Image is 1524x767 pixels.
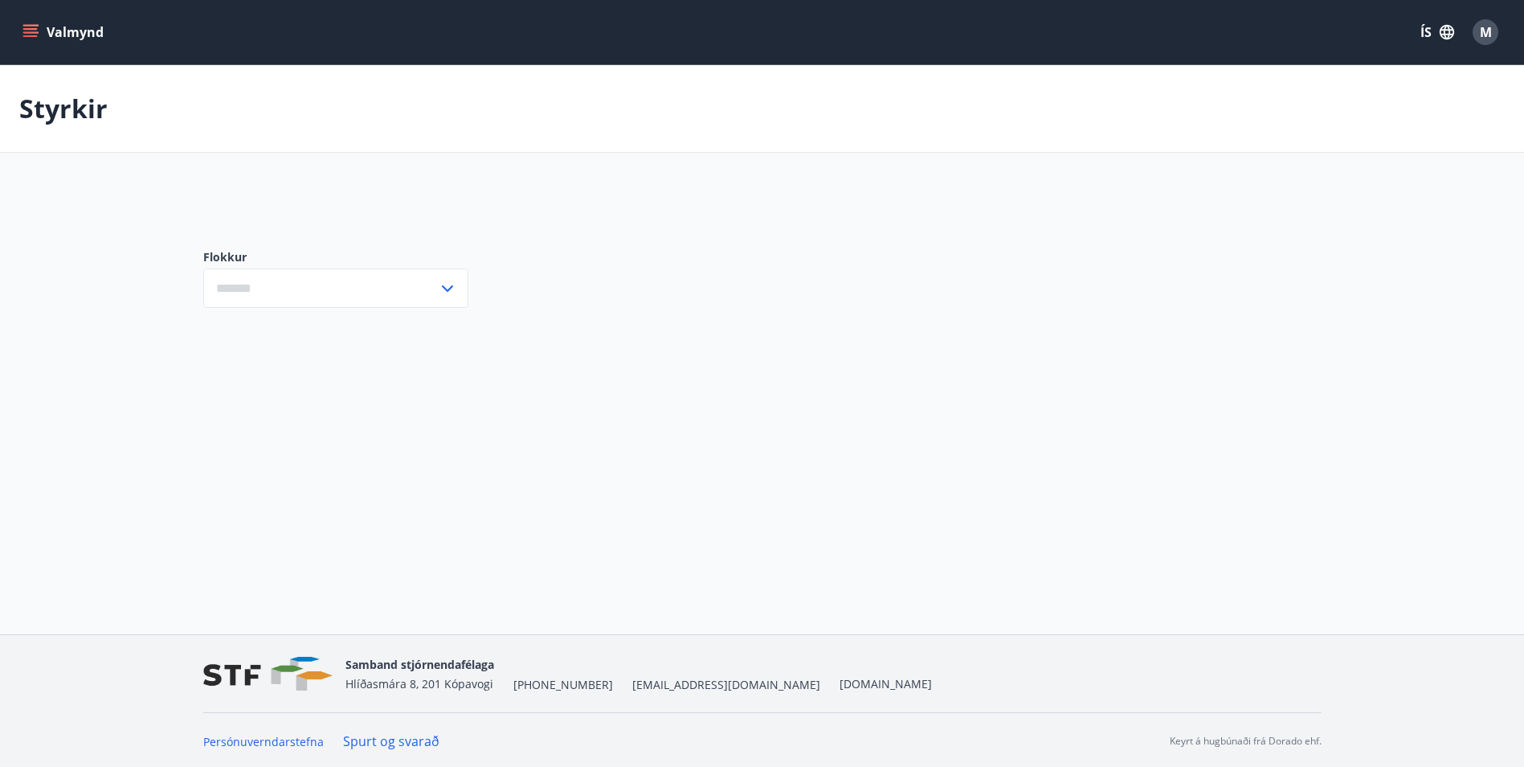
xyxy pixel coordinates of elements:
a: Spurt og svarað [343,732,439,750]
span: Hlíðasmára 8, 201 Kópavogi [345,676,493,691]
button: menu [19,18,110,47]
span: [PHONE_NUMBER] [513,677,613,693]
button: ÍS [1412,18,1463,47]
img: vjCaq2fThgY3EUYqSgpjEiBg6WP39ov69hlhuPVN.png [203,657,333,691]
p: Keyrt á hugbúnaði frá Dorado ehf. [1170,734,1322,749]
a: [DOMAIN_NAME] [840,676,932,691]
a: Persónuverndarstefna [203,734,324,749]
button: M [1466,13,1505,51]
span: [EMAIL_ADDRESS][DOMAIN_NAME] [632,677,820,693]
label: Flokkur [203,249,468,265]
p: Styrkir [19,91,108,126]
span: M [1480,23,1492,41]
span: Samband stjórnendafélaga [345,657,494,672]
